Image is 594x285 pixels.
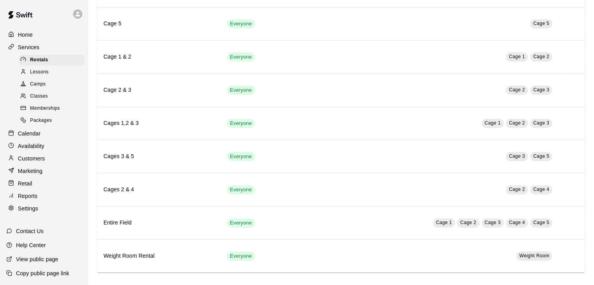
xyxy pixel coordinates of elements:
h6: Cages 1,2 & 3 [103,119,214,128]
span: Cage 2 [533,54,549,59]
div: This service is visible to all of your customers [227,251,255,261]
span: Cage 1 [436,220,452,225]
a: Customers [6,153,82,164]
a: Availability [6,140,82,152]
h6: Cage 2 & 3 [103,86,214,94]
span: Everyone [227,153,255,160]
a: Reports [6,190,82,202]
a: Lessons [19,66,88,78]
a: Retail [6,178,82,189]
span: Everyone [227,120,255,127]
div: Rentals [19,55,85,66]
span: Everyone [227,186,255,194]
div: This service is visible to all of your customers [227,218,255,228]
span: Packages [30,117,52,125]
p: Calendar [18,130,41,137]
h6: Cages 3 & 5 [103,152,214,161]
h6: Cage 5 [103,20,214,28]
span: Cage 3 [485,220,501,225]
span: Cage 3 [533,87,549,93]
a: Rentals [19,54,88,66]
p: Copy public page link [16,269,69,277]
span: Cage 2 [509,120,525,126]
div: This service is visible to all of your customers [227,185,255,194]
a: Camps [19,78,88,91]
span: Cage 5 [533,220,549,225]
span: Cage 2 [509,87,525,93]
div: Lessons [19,67,85,78]
p: Services [18,43,39,51]
span: Everyone [227,219,255,227]
p: Help Center [16,241,46,249]
p: Marketing [18,167,43,175]
span: Rentals [30,56,48,64]
div: Memberships [19,103,85,114]
span: Cage 5 [533,153,549,159]
span: Cage 1 [509,54,525,59]
h6: Cage 1 & 2 [103,53,214,61]
p: Home [18,31,33,39]
a: Services [6,41,82,53]
p: View public page [16,255,58,263]
div: This service is visible to all of your customers [227,52,255,62]
a: Settings [6,203,82,214]
h6: Cages 2 & 4 [103,185,214,194]
span: Everyone [227,20,255,28]
span: Everyone [227,253,255,260]
span: Camps [30,80,46,88]
span: Cage 5 [533,21,549,26]
div: Camps [19,79,85,90]
div: This service is visible to all of your customers [227,19,255,28]
span: Classes [30,93,48,100]
span: Cage 3 [533,120,549,126]
a: Marketing [6,165,82,177]
h6: Entire Field [103,219,214,227]
div: This service is visible to all of your customers [227,85,255,95]
span: Cage 2 [509,187,525,192]
div: Classes [19,91,85,102]
a: Classes [19,91,88,103]
a: Home [6,29,82,41]
p: Retail [18,180,32,187]
div: This service is visible to all of your customers [227,152,255,161]
p: Contact Us [16,227,44,235]
span: Cage 3 [509,153,525,159]
p: Customers [18,155,45,162]
a: Packages [19,115,88,127]
span: Cage 4 [533,187,549,192]
span: Memberships [30,105,60,112]
span: Lessons [30,68,49,76]
span: Cage 2 [460,220,476,225]
span: Everyone [227,53,255,61]
p: Availability [18,142,45,150]
a: Memberships [19,103,88,115]
span: Cage 4 [509,220,525,225]
h6: Weight Room Rental [103,252,214,260]
p: Reports [18,192,37,200]
p: Settings [18,205,38,212]
span: Weight Room [519,253,549,258]
span: Cage 1 [485,120,501,126]
div: This service is visible to all of your customers [227,119,255,128]
a: Calendar [6,128,82,139]
div: Packages [19,115,85,126]
span: Everyone [227,87,255,94]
